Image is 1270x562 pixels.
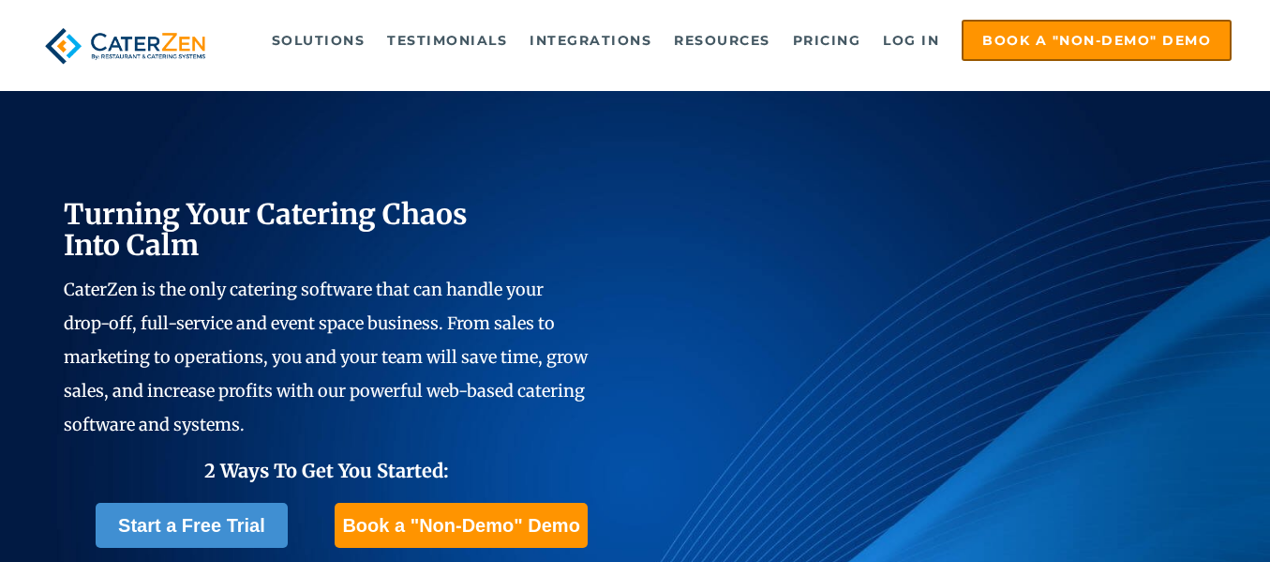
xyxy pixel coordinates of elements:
div: Navigation Menu [242,20,1232,61]
a: Book a "Non-Demo" Demo [335,503,587,548]
a: Book a "Non-Demo" Demo [962,20,1232,61]
img: caterzen [38,20,212,72]
a: Testimonials [378,22,516,59]
span: Turning Your Catering Chaos Into Calm [64,196,468,263]
a: Integrations [520,22,661,59]
span: CaterZen is the only catering software that can handle your drop-off, full-service and event spac... [64,279,588,435]
span: 2 Ways To Get You Started: [204,459,449,482]
a: Pricing [784,22,871,59]
a: Log in [874,22,949,59]
a: Solutions [262,22,375,59]
iframe: Help widget launcher [1103,489,1249,541]
a: Start a Free Trial [96,503,288,548]
a: Resources [665,22,780,59]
